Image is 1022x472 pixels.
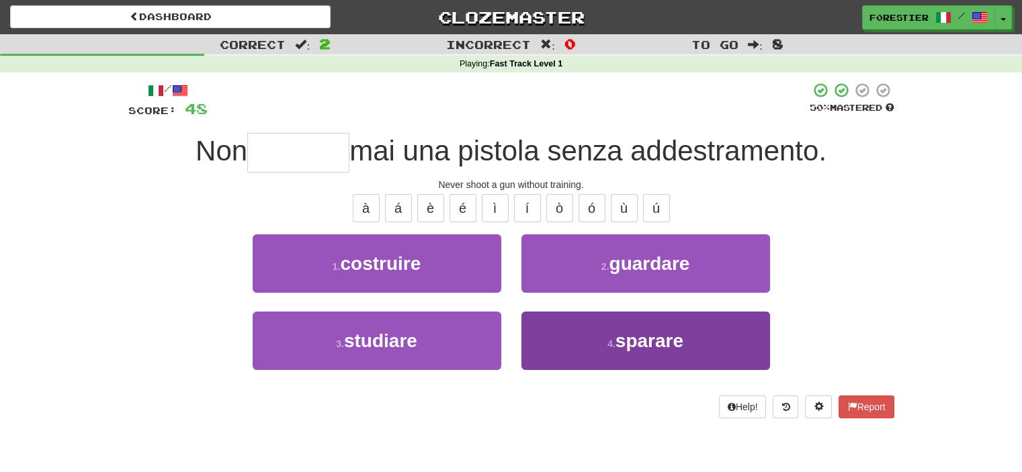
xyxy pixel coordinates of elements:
[344,330,417,351] span: studiare
[340,253,421,274] span: costruire
[810,102,894,114] div: Mastered
[869,11,929,23] span: f0restier
[615,330,683,351] span: sparare
[691,38,738,51] span: To go
[385,194,412,222] button: á
[643,194,670,222] button: ú
[773,395,798,418] button: Round history (alt+y)
[540,39,555,50] span: :
[748,39,763,50] span: :
[10,5,331,28] a: Dashboard
[772,36,783,52] span: 8
[196,135,247,167] span: Non
[128,105,177,116] span: Score:
[353,194,380,222] button: à
[185,100,208,117] span: 48
[446,38,531,51] span: Incorrect
[482,194,509,222] button: ì
[253,234,501,293] button: 1.costruire
[333,261,341,272] small: 1 .
[521,312,770,370] button: 4.sparare
[958,11,965,20] span: /
[253,312,501,370] button: 3.studiare
[810,102,830,113] span: 50 %
[450,194,476,222] button: é
[862,5,995,30] a: f0restier /
[719,395,767,418] button: Help!
[607,338,615,349] small: 4 .
[336,338,344,349] small: 3 .
[839,395,894,418] button: Report
[128,178,894,191] div: Never shoot a gun without training.
[579,194,605,222] button: ó
[128,82,208,99] div: /
[546,194,573,222] button: ò
[521,234,770,293] button: 2.guardare
[349,135,826,167] span: mai una pistola senza addestramento.
[295,39,310,50] span: :
[220,38,286,51] span: Correct
[490,59,563,68] strong: Fast Track Level 1
[514,194,541,222] button: í
[564,36,576,52] span: 0
[351,5,671,29] a: Clozemaster
[417,194,444,222] button: è
[601,261,609,272] small: 2 .
[319,36,331,52] span: 2
[609,253,689,274] span: guardare
[611,194,638,222] button: ù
